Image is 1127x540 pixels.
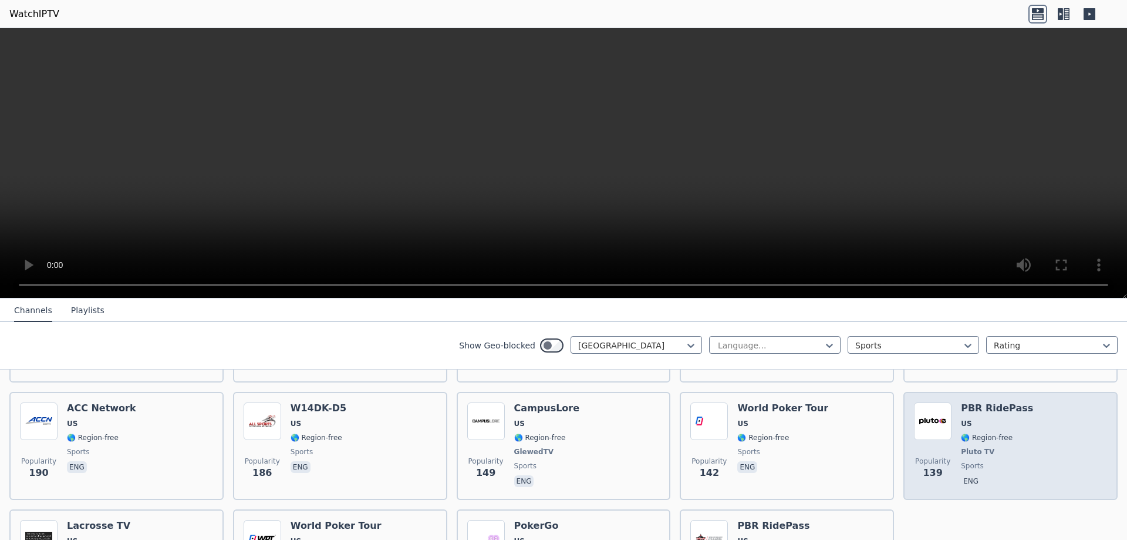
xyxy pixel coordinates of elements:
[961,461,983,471] span: sports
[514,403,580,414] h6: CampusLore
[67,447,89,457] span: sports
[291,419,301,428] span: US
[67,461,87,473] p: eng
[514,461,536,471] span: sports
[514,447,554,457] span: GlewedTV
[690,403,728,440] img: World Poker Tour
[459,340,535,351] label: Show Geo-blocked
[21,457,56,466] span: Popularity
[291,433,342,442] span: 🌎 Region-free
[468,457,504,466] span: Popularity
[14,300,52,322] button: Channels
[961,433,1013,442] span: 🌎 Region-free
[67,520,130,532] h6: Lacrosse TV
[737,461,757,473] p: eng
[737,433,789,442] span: 🌎 Region-free
[29,466,48,480] span: 190
[514,475,534,487] p: eng
[291,520,382,532] h6: World Poker Tour
[252,466,272,480] span: 186
[737,403,828,414] h6: World Poker Tour
[476,466,495,480] span: 149
[9,7,59,21] a: WatchIPTV
[961,419,971,428] span: US
[514,520,566,532] h6: PokerGo
[514,419,525,428] span: US
[71,300,104,322] button: Playlists
[291,403,346,414] h6: W14DK-D5
[67,433,119,442] span: 🌎 Region-free
[737,447,760,457] span: sports
[915,457,950,466] span: Popularity
[514,433,566,442] span: 🌎 Region-free
[467,403,505,440] img: CampusLore
[244,403,281,440] img: W14DK-D5
[245,457,280,466] span: Popularity
[691,457,727,466] span: Popularity
[914,403,951,440] img: PBR RidePass
[291,461,311,473] p: eng
[67,419,77,428] span: US
[961,475,981,487] p: eng
[737,419,748,428] span: US
[923,466,942,480] span: 139
[737,520,809,532] h6: PBR RidePass
[20,403,58,440] img: ACC Network
[67,403,136,414] h6: ACC Network
[700,466,719,480] span: 142
[961,447,994,457] span: Pluto TV
[291,447,313,457] span: sports
[961,403,1033,414] h6: PBR RidePass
